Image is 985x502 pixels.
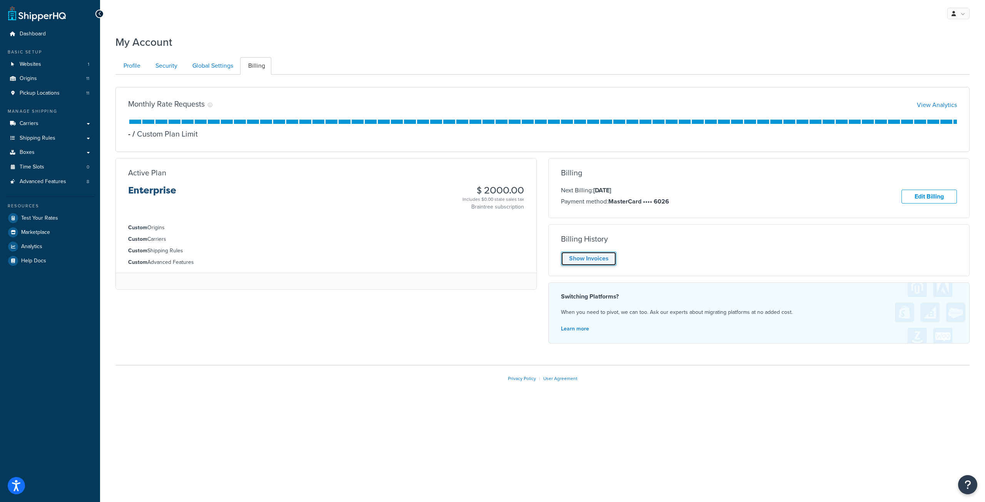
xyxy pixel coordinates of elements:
a: Shipping Rules [6,131,94,145]
span: Carriers [20,120,38,127]
span: Analytics [21,243,42,250]
a: Help Docs [6,254,94,268]
span: / [132,128,135,140]
p: Next Billing: [561,185,669,195]
a: Advanced Features 8 [6,175,94,189]
p: Braintree subscription [462,203,524,211]
div: Includes $0.00 state sales tax [462,195,524,203]
span: 0 [87,164,89,170]
span: Dashboard [20,31,46,37]
p: When you need to pivot, we can too. Ask our experts about migrating platforms at no added cost. [561,307,957,317]
span: Help Docs [21,258,46,264]
li: Origins [128,223,524,232]
strong: Custom [128,247,147,255]
h1: My Account [115,35,172,50]
span: Origins [20,75,37,82]
h3: Billing [561,168,582,177]
li: Carriers [128,235,524,243]
a: Profile [115,57,147,75]
h3: Enterprise [128,185,176,202]
strong: MasterCard •••• 6026 [608,197,669,206]
a: Pickup Locations 11 [6,86,94,100]
a: Privacy Policy [508,375,536,382]
li: Advanced Features [6,175,94,189]
h3: Active Plan [128,168,166,177]
li: Pickup Locations [6,86,94,100]
li: Websites [6,57,94,72]
a: Time Slots 0 [6,160,94,174]
a: Boxes [6,145,94,160]
span: 8 [87,178,89,185]
a: User Agreement [543,375,578,382]
strong: Custom [128,258,147,266]
span: 11 [86,90,89,97]
a: Test Your Rates [6,211,94,225]
li: Origins [6,72,94,86]
a: Dashboard [6,27,94,41]
span: Pickup Locations [20,90,60,97]
a: Show Invoices [561,252,616,266]
div: Basic Setup [6,49,94,55]
span: Websites [20,61,41,68]
span: Test Your Rates [21,215,58,222]
a: View Analytics [917,100,957,109]
span: Time Slots [20,164,44,170]
span: 11 [86,75,89,82]
span: 1 [88,61,89,68]
a: Global Settings [184,57,239,75]
li: Time Slots [6,160,94,174]
span: | [539,375,540,382]
a: Analytics [6,240,94,254]
a: Carriers [6,117,94,131]
h3: Monthly Rate Requests [128,100,205,108]
li: Shipping Rules [128,247,524,255]
a: Billing [240,57,271,75]
button: Open Resource Center [958,475,977,494]
p: Payment method: [561,197,669,207]
p: Custom Plan Limit [130,128,198,139]
p: - [128,128,130,139]
a: Security [147,57,184,75]
div: Resources [6,203,94,209]
strong: Custom [128,223,147,232]
li: Advanced Features [128,258,524,267]
strong: [DATE] [593,186,611,195]
a: Learn more [561,325,589,333]
h3: Billing History [561,235,608,243]
a: Edit Billing [902,190,957,204]
span: Advanced Features [20,178,66,185]
strong: Custom [128,235,147,243]
a: Websites 1 [6,57,94,72]
span: Shipping Rules [20,135,55,142]
h4: Switching Platforms? [561,292,957,301]
span: Boxes [20,149,35,156]
a: Marketplace [6,225,94,239]
a: ShipperHQ Home [8,6,66,21]
div: Manage Shipping [6,108,94,115]
span: Marketplace [21,229,50,236]
a: Origins 11 [6,72,94,86]
h3: $ 2000.00 [462,185,524,195]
